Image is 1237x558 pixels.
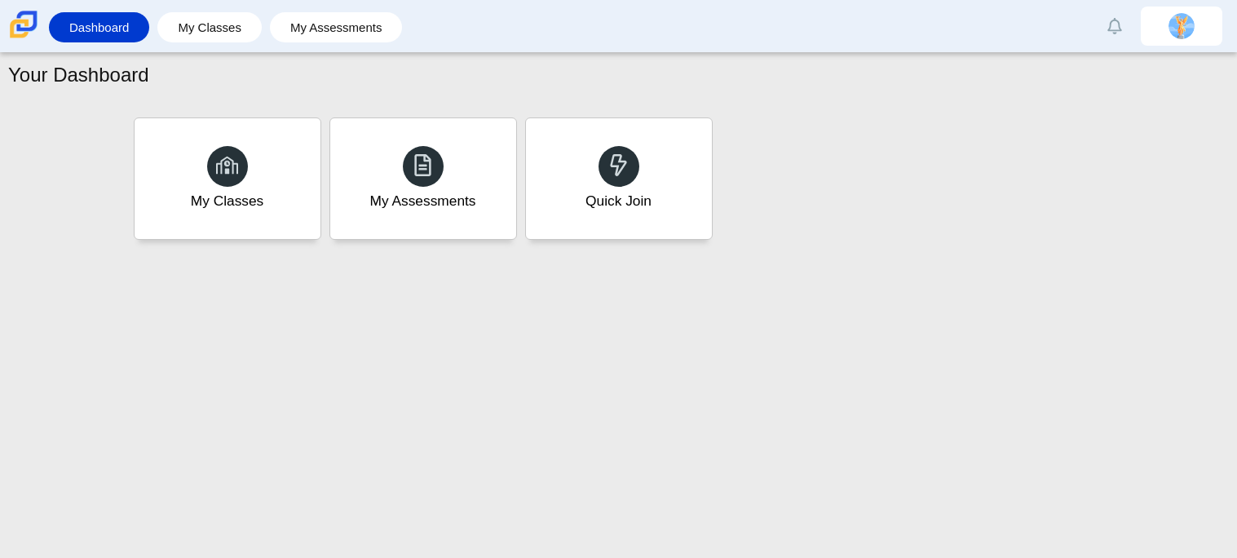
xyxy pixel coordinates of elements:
div: Quick Join [585,191,652,211]
a: My Assessments [329,117,517,240]
a: My Classes [134,117,321,240]
div: My Assessments [370,191,476,211]
a: alan.sanmartinblan.cQqU2x [1141,7,1222,46]
img: alan.sanmartinblan.cQqU2x [1169,13,1195,39]
a: Carmen School of Science & Technology [7,30,41,44]
h1: Your Dashboard [8,61,149,89]
a: Dashboard [57,12,141,42]
img: Carmen School of Science & Technology [7,7,41,42]
a: Alerts [1097,8,1133,44]
a: My Classes [166,12,254,42]
a: Quick Join [525,117,713,240]
a: My Assessments [278,12,395,42]
div: My Classes [191,191,264,211]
